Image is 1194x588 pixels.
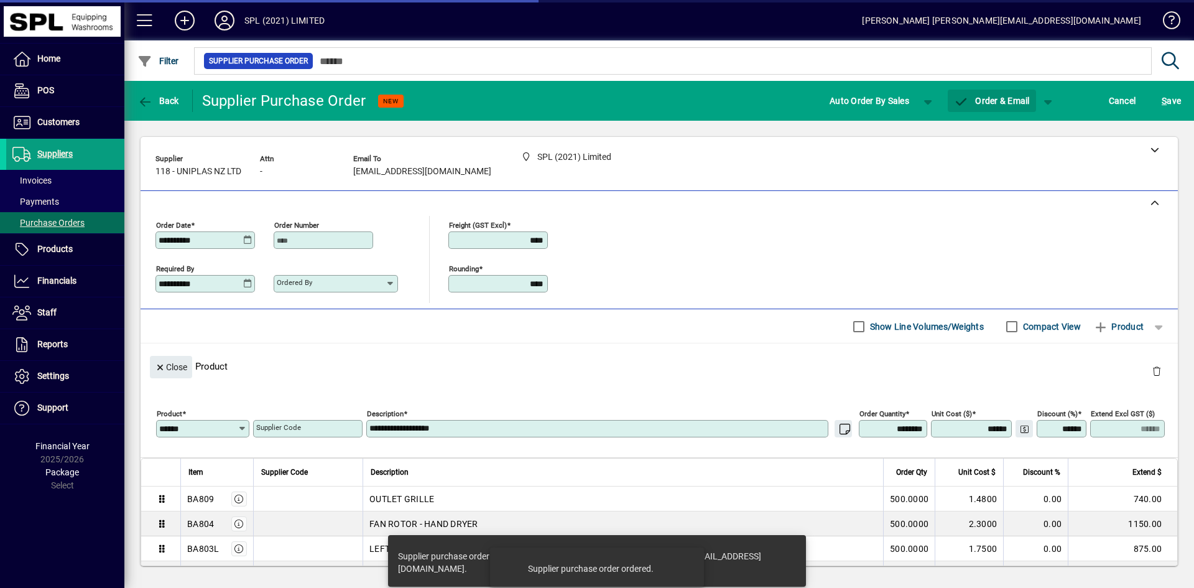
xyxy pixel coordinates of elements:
[868,320,984,333] label: Show Line Volumes/Weights
[141,343,1178,389] div: Product
[155,357,187,378] span: Close
[948,90,1036,112] button: Order & Email
[6,107,124,138] a: Customers
[1142,365,1172,376] app-page-header-button: Delete
[932,409,972,418] mat-label: Unit Cost ($)
[137,56,179,66] span: Filter
[1037,409,1078,418] mat-label: Discount (%)
[12,218,85,228] span: Purchase Orders
[37,149,73,159] span: Suppliers
[1068,487,1177,511] td: 740.00
[1003,536,1068,561] td: 0.00
[260,167,262,177] span: -
[883,511,935,536] td: 500.0000
[1162,96,1167,106] span: S
[883,487,935,511] td: 500.0000
[6,75,124,106] a: POS
[1003,511,1068,536] td: 0.00
[256,423,301,432] mat-label: Supplier Code
[1132,465,1162,479] span: Extend $
[137,96,179,106] span: Back
[134,90,182,112] button: Back
[6,44,124,75] a: Home
[1003,487,1068,511] td: 0.00
[1068,561,1177,586] td: 825.00
[156,221,191,230] mat-label: Order date
[6,361,124,392] a: Settings
[37,85,54,95] span: POS
[954,96,1030,106] span: Order & Email
[165,9,205,32] button: Add
[1068,536,1177,561] td: 875.00
[187,493,214,505] div: BA809
[6,191,124,212] a: Payments
[6,266,124,297] a: Financials
[37,244,73,254] span: Products
[187,518,214,530] div: BA804
[383,97,399,105] span: NEW
[1142,356,1172,386] button: Delete
[150,356,192,378] button: Close
[528,562,654,575] div: Supplier purchase order ordered.
[147,361,195,372] app-page-header-button: Close
[935,487,1003,511] td: 1.4800
[37,339,68,349] span: Reports
[188,465,203,479] span: Item
[371,465,409,479] span: Description
[6,212,124,233] a: Purchase Orders
[353,167,491,177] span: [EMAIL_ADDRESS][DOMAIN_NAME]
[37,307,57,317] span: Staff
[369,493,434,505] span: OUTLET GRILLE
[37,371,69,381] span: Settings
[1093,317,1144,337] span: Product
[155,167,241,177] span: 118 - UNIPLAS NZ LTD
[37,276,76,286] span: Financials
[896,465,927,479] span: Order Qty
[1154,2,1178,43] a: Knowledge Base
[398,550,784,575] div: Supplier purchase order #16688 posted. Supplier purchase order emailed to [EMAIL_ADDRESS][DOMAIN_...
[883,536,935,561] td: 500.0000
[449,221,507,230] mat-label: Freight (GST excl)
[45,467,79,477] span: Package
[862,11,1141,30] div: [PERSON_NAME] [PERSON_NAME][EMAIL_ADDRESS][DOMAIN_NAME]
[6,297,124,329] a: Staff
[187,543,220,555] div: BA803L
[935,536,1003,561] td: 1.7500
[134,50,182,72] button: Filter
[935,561,1003,586] td: 1.6500
[12,175,52,185] span: Invoices
[369,518,478,530] span: FAN ROTOR - HAND DRYER
[209,55,308,67] span: Supplier Purchase Order
[6,234,124,265] a: Products
[823,90,915,112] button: Auto Order By Sales
[958,465,996,479] span: Unit Cost $
[1023,465,1060,479] span: Discount %
[37,117,80,127] span: Customers
[1109,91,1136,111] span: Cancel
[12,197,59,207] span: Payments
[1106,90,1139,112] button: Cancel
[124,90,193,112] app-page-header-button: Back
[277,278,312,287] mat-label: Ordered by
[935,511,1003,536] td: 2.3000
[37,403,68,413] span: Support
[205,9,244,32] button: Profile
[35,441,90,451] span: Financial Year
[6,329,124,360] a: Reports
[274,221,319,230] mat-label: Order number
[1162,91,1181,111] span: ave
[1003,561,1068,586] td: 0.00
[1091,409,1155,418] mat-label: Extend excl GST ($)
[1087,315,1150,338] button: Product
[37,54,60,63] span: Home
[1016,420,1033,437] button: Change Price Levels
[367,409,404,418] mat-label: Description
[261,465,308,479] span: Supplier Code
[157,409,182,418] mat-label: Product
[883,561,935,586] td: 500.0000
[1020,320,1081,333] label: Compact View
[202,91,366,111] div: Supplier Purchase Order
[859,409,905,418] mat-label: Order Quantity
[830,91,909,111] span: Auto Order By Sales
[1159,90,1184,112] button: Save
